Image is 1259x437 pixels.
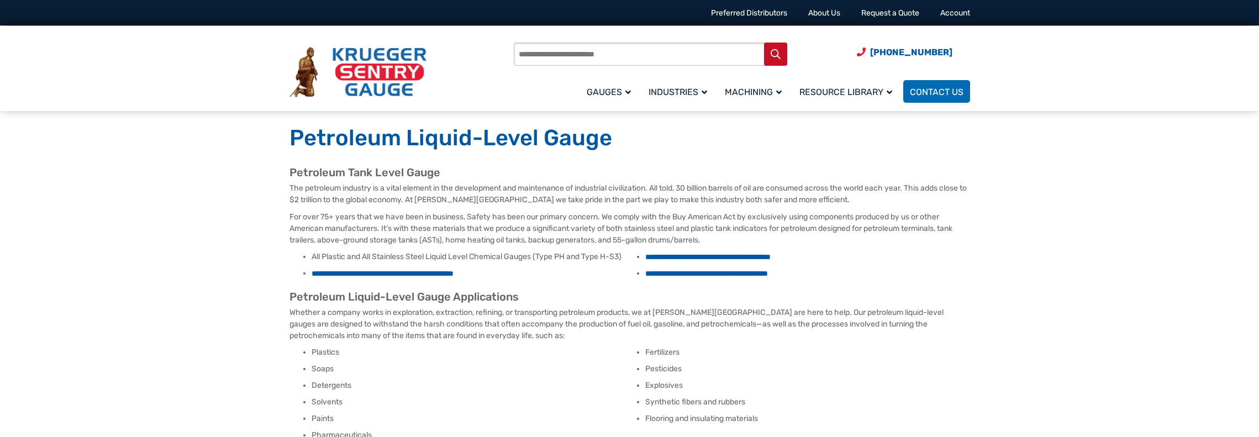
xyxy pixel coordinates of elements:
li: All Plastic and All Stainless Steel Liquid Level Chemical Gauges (Type PH and Type H-S3) [312,251,636,262]
a: Industries [642,78,718,104]
h2: Petroleum Liquid-Level Gauge Applications [289,290,970,304]
h1: Petroleum Liquid-Level Gauge [289,124,970,152]
a: Resource Library [793,78,903,104]
span: Industries [649,87,707,97]
a: Phone Number (920) 434-8860 [857,45,952,59]
li: Paints [312,413,636,424]
li: Explosives [645,380,970,391]
li: Synthetic fibers and rubbers [645,397,970,408]
a: Gauges [580,78,642,104]
li: Solvents [312,397,636,408]
img: Krueger Sentry Gauge [289,47,426,98]
h2: Petroleum Tank Level Gauge [289,166,970,180]
p: The petroleum industry is a vital element in the development and maintenance of industrial civili... [289,182,970,206]
a: Request a Quote [861,8,919,18]
li: Soaps [312,364,636,375]
li: Pesticides [645,364,970,375]
li: Fertilizers [645,347,970,358]
a: Account [940,8,970,18]
span: Contact Us [910,87,963,97]
a: Preferred Distributors [711,8,787,18]
a: Contact Us [903,80,970,103]
span: Machining [725,87,782,97]
li: Detergents [312,380,636,391]
p: For over 75+ years that we have been in business, Safety has been our primary concern. We comply ... [289,211,970,246]
li: Plastics [312,347,636,358]
span: Resource Library [799,87,892,97]
a: Machining [718,78,793,104]
li: Flooring and insulating materials [645,413,970,424]
span: [PHONE_NUMBER] [870,47,952,57]
span: Gauges [587,87,631,97]
a: About Us [808,8,840,18]
p: Whether a company works in exploration, extraction, refining, or transporting petroleum products,... [289,307,970,341]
